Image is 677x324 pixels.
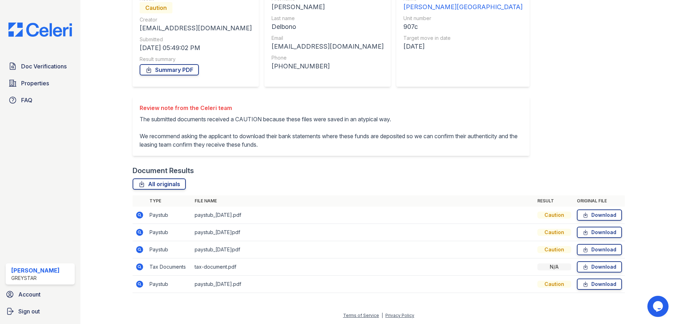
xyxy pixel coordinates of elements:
[272,61,384,71] div: [PHONE_NUMBER]
[3,23,78,37] img: CE_Logo_Blue-a8612792a0a2168367f1c8372b55b34899dd931a85d93a1a3d3e32e68fde9ad4.png
[140,43,252,53] div: [DATE] 05:49:02 PM
[3,304,78,318] a: Sign out
[147,224,192,241] td: Paystub
[403,42,523,51] div: [DATE]
[147,276,192,293] td: Paystub
[140,23,252,33] div: [EMAIL_ADDRESS][DOMAIN_NAME]
[537,281,571,288] div: Caution
[18,290,41,299] span: Account
[192,207,535,224] td: paystub_[DATE].pdf
[133,178,186,190] a: All originals
[147,241,192,258] td: Paystub
[21,79,49,87] span: Properties
[577,227,622,238] a: Download
[140,64,199,75] a: Summary PDF
[403,15,523,22] div: Unit number
[647,296,670,317] iframe: chat widget
[537,246,571,253] div: Caution
[21,96,32,104] span: FAQ
[140,2,172,13] div: Caution
[140,16,252,23] div: Creator
[403,22,523,32] div: 907c
[192,241,535,258] td: paystub_[DATE]pdf
[140,115,523,149] p: The submitted documents received a CAUTION because these files were saved in an atypical way. We ...
[192,258,535,276] td: tax-document.pdf
[140,56,252,63] div: Result summary
[577,279,622,290] a: Download
[6,93,75,107] a: FAQ
[11,266,60,275] div: [PERSON_NAME]
[272,2,384,12] div: [PERSON_NAME]
[272,15,384,22] div: Last name
[577,244,622,255] a: Download
[574,195,625,207] th: Original file
[272,35,384,42] div: Email
[18,307,40,316] span: Sign out
[6,59,75,73] a: Doc Verifications
[147,258,192,276] td: Tax Documents
[147,195,192,207] th: Type
[11,275,60,282] div: Greystar
[21,62,67,71] span: Doc Verifications
[140,36,252,43] div: Submitted
[272,22,384,32] div: Delbono
[192,195,535,207] th: File name
[272,54,384,61] div: Phone
[403,35,523,42] div: Target move in date
[382,313,383,318] div: |
[272,42,384,51] div: [EMAIL_ADDRESS][DOMAIN_NAME]
[385,313,414,318] a: Privacy Policy
[537,229,571,236] div: Caution
[577,261,622,273] a: Download
[133,166,194,176] div: Document Results
[403,2,523,12] div: [PERSON_NAME][GEOGRAPHIC_DATA]
[3,287,78,301] a: Account
[535,195,574,207] th: Result
[140,104,523,112] div: Review note from the Celeri team
[192,224,535,241] td: paystub_[DATE]pdf
[577,209,622,221] a: Download
[192,276,535,293] td: paystub_[DATE].pdf
[537,263,571,270] div: N/A
[343,313,379,318] a: Terms of Service
[537,212,571,219] div: Caution
[147,207,192,224] td: Paystub
[6,76,75,90] a: Properties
